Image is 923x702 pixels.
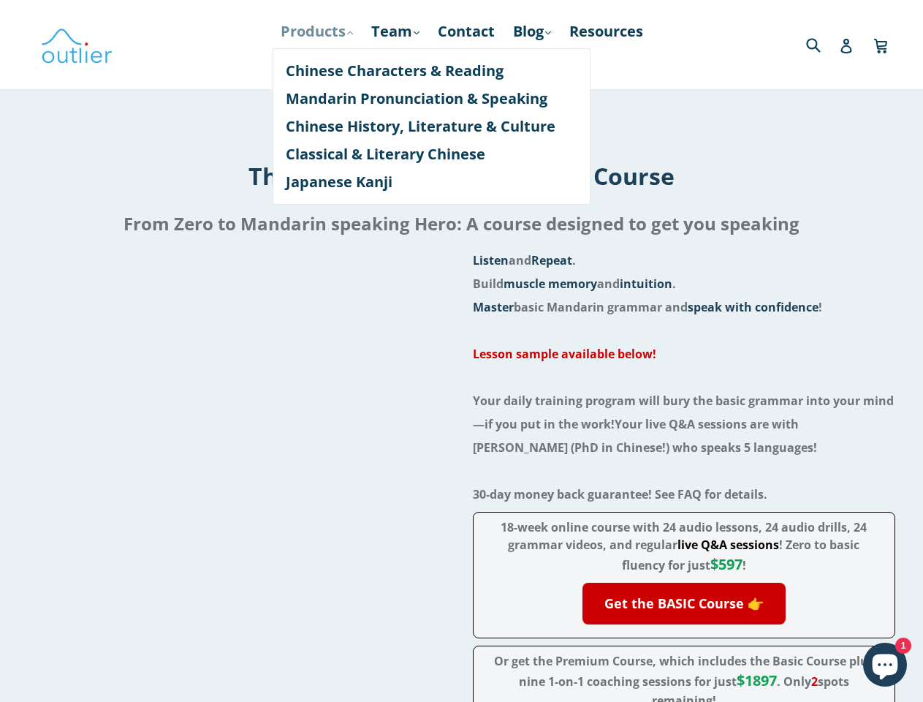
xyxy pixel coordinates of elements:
span: speak with confidence [688,299,818,315]
span: 30-day money back guarantee! See FAQ for details. [473,486,767,502]
span: live Q&A sessions [677,537,779,553]
a: Contact [430,18,502,45]
span: 2 [811,673,818,690]
a: Course Login [408,45,515,71]
span: Listen [473,252,509,268]
span: Your live Q&A sessions are with [PERSON_NAME] (PhD in Chinese!) who speaks 5 languages! [473,416,817,456]
span: $1897 [737,671,777,690]
img: Outlier Linguistics [40,23,113,66]
a: Classical & Literary Chinese [286,140,577,168]
span: and . [473,252,576,268]
span: ! [710,557,746,573]
a: Blog [506,18,558,45]
span: Build and . [473,276,676,292]
a: Mandarin Pronunciation & Speaking [286,85,577,113]
a: Lesson sample available below! [473,346,656,362]
span: basic Mandarin grammar and ! [473,299,822,315]
h1: The Get Speaking™ Mandarin Course [12,160,911,192]
inbox-online-store-chat: Shopify online store chat [859,643,911,690]
a: Team [364,18,427,45]
span: Your daily training program will bury the basic grammar into your mind—if you put in the work! [473,393,894,432]
a: Chinese History, Literature & Culture [286,113,577,140]
span: muscle memory [504,276,597,292]
span: 18-week online course with 24 audio lessons, 24 audio drills, 24 grammar videos, and regular ! Ze... [501,519,867,573]
span: $597 [710,554,742,574]
a: Get the BASIC Course 👉 [582,583,786,624]
span: Master [473,299,514,315]
input: Search [802,29,843,59]
a: Products [273,18,360,45]
a: Chinese Characters & Reading [286,57,577,85]
a: Japanese Kanji [286,168,577,196]
span: Repeat [531,252,572,268]
span: intuition [620,276,672,292]
a: Resources [562,18,650,45]
iframe: Embedded Vimeo Video [28,249,451,486]
h2: From Zero to Mandarin speaking Hero: A course designed to get you speaking [12,206,911,241]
